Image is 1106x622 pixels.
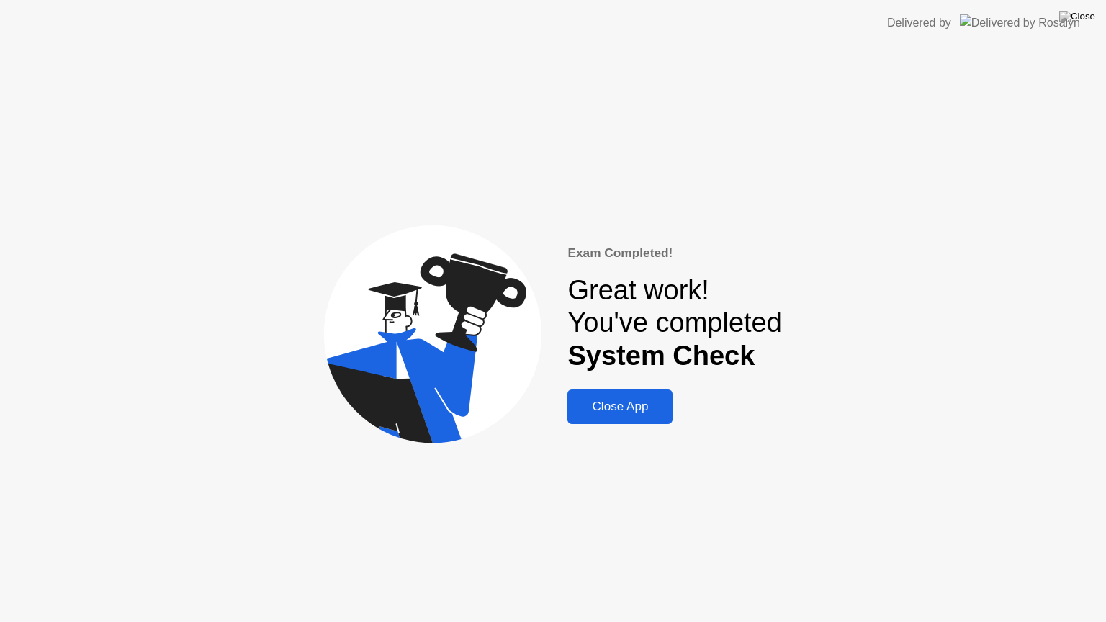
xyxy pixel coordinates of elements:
[1059,11,1095,22] img: Close
[567,244,781,263] div: Exam Completed!
[567,341,755,371] b: System Check
[567,274,781,373] div: Great work! You've completed
[887,14,951,32] div: Delivered by
[567,389,673,424] button: Close App
[960,14,1080,31] img: Delivered by Rosalyn
[572,400,668,414] div: Close App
